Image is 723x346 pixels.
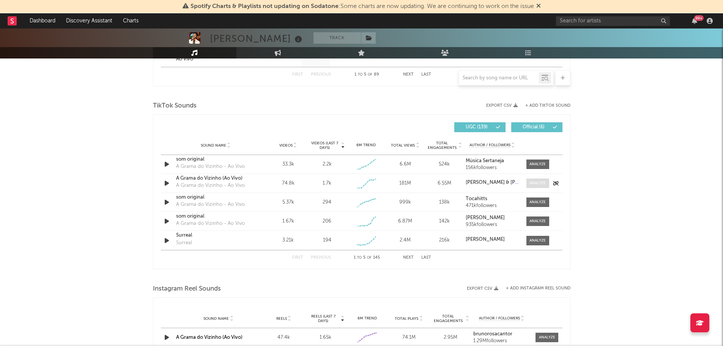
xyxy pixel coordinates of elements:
div: 99 + [694,15,704,21]
a: som original [176,194,255,201]
div: 1.29M followers [473,338,530,344]
span: Sound Name [201,143,226,148]
span: Total Plays [395,316,418,321]
button: First [292,256,303,260]
div: 206 [323,218,331,225]
span: Reels [276,316,287,321]
a: [PERSON_NAME] [466,237,518,242]
button: Next [403,256,414,260]
span: Official ( 6 ) [516,125,551,130]
div: 138k [427,199,462,206]
div: 524k [427,161,462,168]
a: som original [176,156,255,163]
div: 6M Trend [348,316,386,321]
div: 6.87M [387,218,423,225]
div: A Grama do Vizinho - Ao Vivo [176,163,245,171]
a: Charts [118,13,144,28]
span: Total Engagements [427,141,457,150]
span: Author / Followers [479,316,520,321]
span: Dismiss [536,3,541,9]
a: A Grama do Vizinho (Ao Vivo) [176,335,243,340]
div: + Add Instagram Reel Sound [498,286,570,291]
a: Dashboard [24,13,61,28]
a: Discovery Assistant [61,13,118,28]
button: + Add TikTok Sound [525,104,570,108]
button: + Add TikTok Sound [518,104,570,108]
div: 194 [323,237,331,244]
div: 6.6M [387,161,423,168]
span: Total Views [391,143,415,148]
div: 935k followers [466,222,518,228]
a: Surreal [176,232,255,239]
a: brunorosacantor [473,332,530,337]
div: 74.1M [390,334,428,341]
span: Total Engagements [432,314,465,323]
span: Author / Followers [469,143,510,148]
span: Sound Name [203,316,229,321]
div: 294 [323,199,331,206]
div: 1.67k [271,218,306,225]
strong: [PERSON_NAME] [466,215,505,220]
div: 2.4M [387,237,423,244]
button: UGC(139) [454,122,506,132]
strong: Música Sertaneja [466,158,504,163]
button: Export CSV [467,286,498,291]
div: 6M Trend [348,142,384,148]
div: [PERSON_NAME] [210,32,304,45]
span: to [357,256,362,259]
div: 74.8k [271,180,306,187]
input: Search for artists [556,16,670,26]
button: Official(6) [511,122,562,132]
div: A Grama do Vizinho - Ao Vivo [176,220,245,228]
span: Reels (last 7 days) [307,314,340,323]
a: som original [176,213,255,220]
div: 3.21k [271,237,306,244]
div: 1.7k [323,180,331,187]
span: Instagram Reel Sounds [153,284,221,294]
div: 1 5 145 [346,253,388,262]
button: 99+ [692,18,697,24]
span: UGC ( 139 ) [459,125,494,130]
strong: [PERSON_NAME] & [PERSON_NAME] & [PERSON_NAME] [466,180,594,185]
div: 999k [387,199,423,206]
div: A Grama do Vizinho - Ao Vivo [176,201,245,209]
button: Previous [311,256,331,260]
strong: [PERSON_NAME] [466,237,505,242]
button: Track [313,32,361,44]
span: : Some charts are now updating. We are continuing to work on the issue [191,3,534,9]
div: 47.4k [265,334,303,341]
strong: Tocahitts [466,196,487,201]
div: 2.2k [323,161,332,168]
div: 142k [427,218,462,225]
a: Tocahitts [466,196,518,202]
span: Videos (last 7 days) [309,141,340,150]
strong: brunorosacantor [473,332,512,337]
div: 181M [387,180,423,187]
button: + Add Instagram Reel Sound [506,286,570,291]
div: A Grama do Vizinho - Ao Vivo [176,182,245,190]
div: 2.95M [432,334,469,341]
span: of [367,256,372,259]
a: [PERSON_NAME] [466,215,518,221]
button: Last [421,256,431,260]
div: 471k followers [466,203,518,209]
span: Videos [279,143,293,148]
div: Surreal [176,239,192,247]
input: Search by song name or URL [459,75,539,81]
a: [PERSON_NAME] & [PERSON_NAME] & [PERSON_NAME] [466,180,518,185]
div: 33.3k [271,161,306,168]
div: 5.37k [271,199,306,206]
div: 216k [427,237,462,244]
div: 6.55M [427,180,462,187]
div: 156k followers [466,165,518,171]
span: TikTok Sounds [153,101,197,111]
button: Export CSV [486,103,518,108]
a: A Grama do Vizinho (Ao Vivo) [176,175,255,182]
span: Spotify Charts & Playlists not updating on Sodatone [191,3,339,9]
a: Música Sertaneja [466,158,518,164]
